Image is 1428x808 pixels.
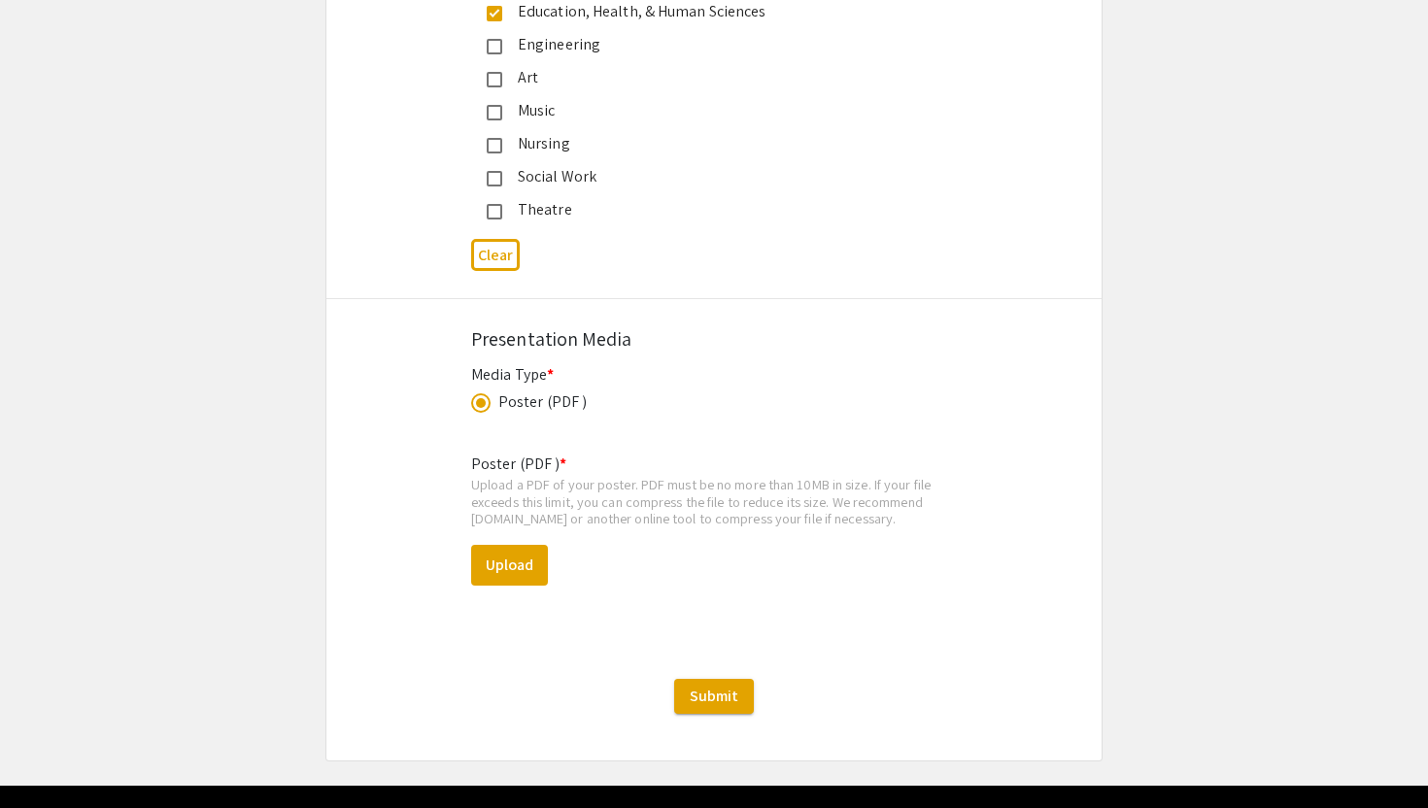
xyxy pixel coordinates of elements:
[502,99,910,122] div: Music
[471,476,957,527] div: Upload a PDF of your poster. PDF must be no more than 10MB in size. If your file exceeds this lim...
[471,324,957,353] div: Presentation Media
[502,132,910,155] div: Nursing
[471,545,548,586] button: Upload
[471,454,566,474] mat-label: Poster (PDF )
[502,66,910,89] div: Art
[15,721,83,793] iframe: Chat
[502,198,910,221] div: Theatre
[674,679,754,714] button: Submit
[690,686,738,706] span: Submit
[502,165,910,188] div: Social Work
[471,239,520,271] button: Clear
[498,390,587,414] div: Poster (PDF )
[471,364,554,385] mat-label: Media Type
[502,33,910,56] div: Engineering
